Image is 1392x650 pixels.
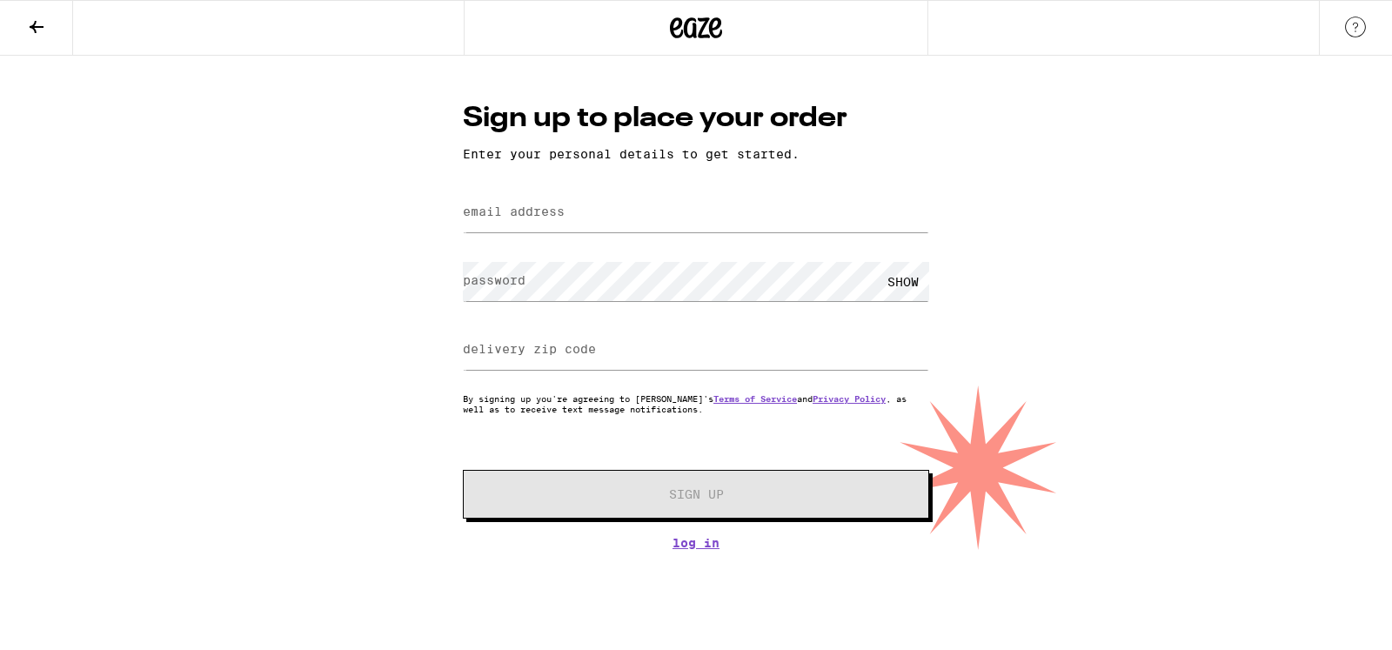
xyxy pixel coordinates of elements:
[463,99,929,138] h1: Sign up to place your order
[813,393,886,404] a: Privacy Policy
[463,393,929,414] p: By signing up you're agreeing to [PERSON_NAME]'s and , as well as to receive text message notific...
[463,342,596,356] label: delivery zip code
[463,470,929,519] button: Sign Up
[463,273,525,287] label: password
[463,536,929,550] a: Log In
[463,204,565,218] label: email address
[877,262,929,301] div: SHOW
[669,488,724,500] span: Sign Up
[713,393,797,404] a: Terms of Service
[463,331,929,370] input: delivery zip code
[463,147,929,161] p: Enter your personal details to get started.
[463,193,929,232] input: email address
